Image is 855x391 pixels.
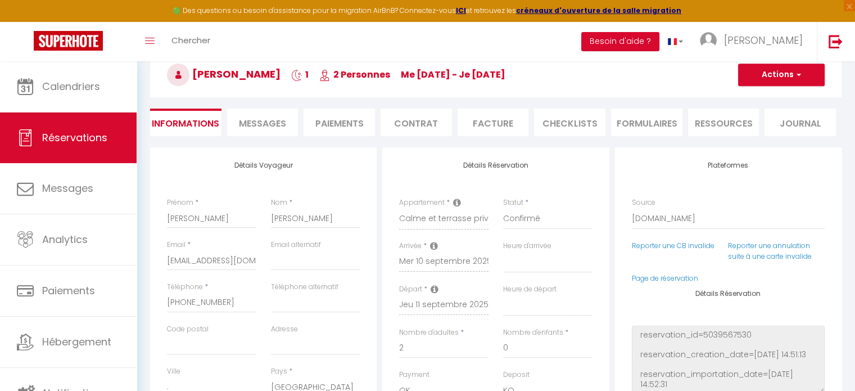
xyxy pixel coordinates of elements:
label: Heure d'arrivée [503,241,551,251]
li: Ressources [688,109,759,136]
span: Messages [42,181,93,195]
span: Calendriers [42,79,100,93]
label: Ville [167,366,180,377]
label: Nombre d'enfants [503,327,563,338]
label: Appartement [399,197,445,208]
label: Nom [271,197,287,208]
label: Code postal [167,324,209,335]
label: Heure de départ [503,284,557,295]
img: logout [829,34,843,48]
button: Besoin d'aide ? [581,32,659,51]
img: Super Booking [34,31,103,51]
a: ICI [456,6,466,15]
label: Deposit [503,370,530,380]
label: Statut [503,197,523,208]
label: Départ [399,284,422,295]
span: Analytics [42,232,88,246]
h4: Détails Réservation [399,161,592,169]
label: Téléphone [167,282,203,293]
label: Prénom [167,197,193,208]
li: Facture [458,109,529,136]
label: Adresse [271,324,298,335]
a: créneaux d'ouverture de la salle migration [516,6,681,15]
li: FORMULAIRES [611,109,682,136]
label: Pays [271,366,287,377]
span: Réservations [42,131,107,145]
a: ... [PERSON_NAME] [691,22,817,61]
span: Paiements [42,284,95,298]
h4: Détails Voyageur [167,161,360,169]
h4: Détails Réservation [632,290,825,298]
label: Payment [399,370,429,380]
h4: Plateformes [632,161,825,169]
span: Hébergement [42,335,111,349]
span: me [DATE] - je [DATE] [401,68,505,81]
span: Chercher [171,34,210,46]
li: Informations [150,109,221,136]
span: [PERSON_NAME] [724,33,803,47]
span: [PERSON_NAME] [167,67,281,81]
label: Nombre d'adultes [399,327,459,338]
a: Reporter une CB invalide [632,241,714,250]
button: Ouvrir le widget de chat LiveChat [9,5,43,38]
span: 1 [291,68,309,81]
label: Téléphone alternatif [271,282,338,293]
button: Actions [738,64,825,86]
label: Email [167,240,186,250]
span: Messages [239,117,286,130]
a: Reporter une annulation suite à une carte invalide [728,241,812,261]
label: Email alternatif [271,240,321,250]
li: CHECKLISTS [534,109,605,136]
img: ... [700,32,717,49]
span: 2 Personnes [319,68,390,81]
label: Source [632,197,655,208]
li: Journal [764,109,836,136]
a: Chercher [163,22,219,61]
li: Paiements [304,109,375,136]
label: Arrivée [399,241,422,251]
a: Page de réservation [632,273,698,283]
li: Contrat [381,109,452,136]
